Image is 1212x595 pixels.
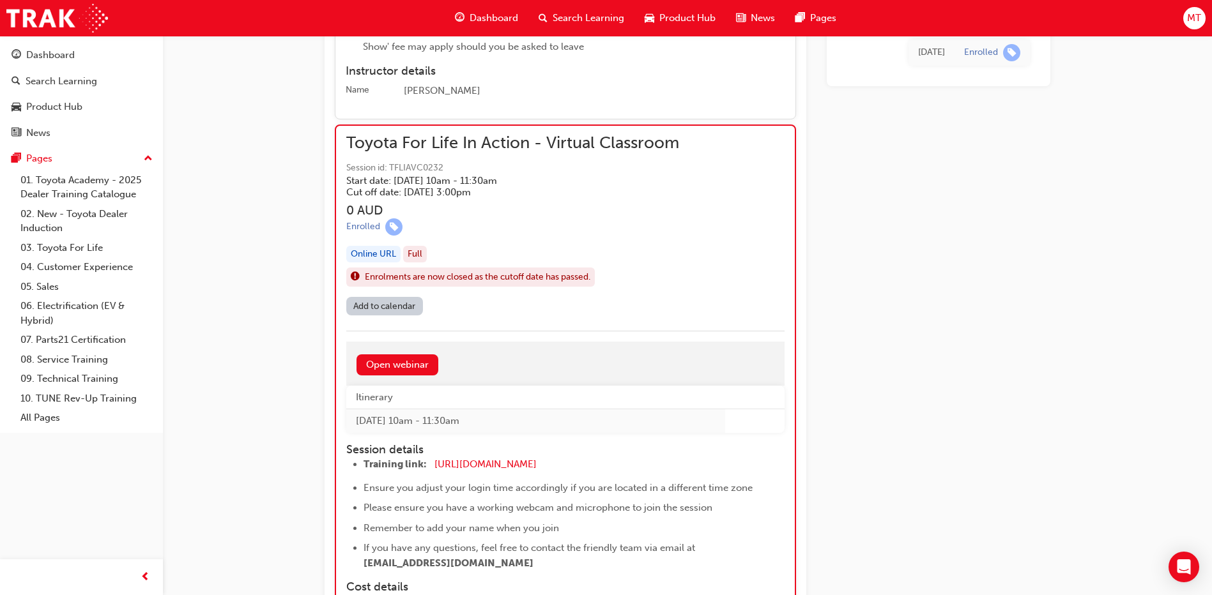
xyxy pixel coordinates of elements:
[15,296,158,330] a: 06. Electrification (EV & Hybrid)
[141,569,150,585] span: prev-icon
[346,175,659,186] h5: Start date: [DATE] 10am - 11:30am
[918,45,945,60] div: Thu Jul 24 2025 13:03:21 GMT+0800 (Australian Western Standard Time)
[659,11,716,26] span: Product Hub
[15,350,158,370] a: 08. Service Training
[364,557,533,569] span: [EMAIL_ADDRESS][DOMAIN_NAME]
[964,47,998,59] div: Enrolled
[15,277,158,297] a: 05. Sales
[26,100,82,114] div: Product Hub
[346,161,679,176] span: Session id: TFLIAVC0232
[404,84,785,99] div: [PERSON_NAME]
[346,246,401,263] div: Online URL
[385,218,403,236] span: learningRecordVerb_ENROLL-icon
[357,354,438,375] a: Open webinar
[15,330,158,350] a: 07. Parts21 Certification
[365,270,590,285] span: Enrolments are now closed as the cutoff date has passed.
[346,64,785,79] h4: Instructor details
[5,147,158,170] button: Pages
[12,128,21,139] span: news-icon
[12,50,21,61] span: guage-icon
[455,10,464,26] span: guage-icon
[795,10,805,26] span: pages-icon
[346,386,725,409] th: Itinerary
[15,257,158,277] a: 04. Customer Experience
[634,5,726,31] a: car-iconProduct Hub
[346,409,725,433] td: [DATE] 10am - 11:30am
[346,136,785,320] button: Toyota For Life In Action - Virtual ClassroomSession id: TFLIAVC0232Start date: [DATE] 10am - 11:...
[5,121,158,145] a: News
[346,297,423,315] a: Add to calendar
[5,95,158,119] a: Product Hub
[470,11,518,26] span: Dashboard
[810,11,836,26] span: Pages
[15,369,158,389] a: 09. Technical Training
[6,4,108,33] img: Trak
[15,204,158,238] a: 02. New - Toyota Dealer Induction
[5,70,158,93] a: Search Learning
[751,11,775,26] span: News
[346,443,762,457] h4: Session details
[346,580,785,594] h4: Cost details
[1003,44,1020,61] span: learningRecordVerb_ENROLL-icon
[26,151,52,166] div: Pages
[346,186,659,198] h5: Cut off date: [DATE] 3:00pm
[434,458,537,470] a: [URL][DOMAIN_NAME]
[346,136,679,151] span: Toyota For Life In Action - Virtual Classroom
[346,84,369,96] div: Name
[15,408,158,428] a: All Pages
[364,542,695,554] span: If you have any questions, feel free to contact the friendly team via email at
[26,126,50,140] div: News
[645,10,654,26] span: car-icon
[346,221,380,233] div: Enrolled
[403,246,427,263] div: Full
[5,43,158,67] a: Dashboard
[364,502,712,513] span: Please ensure you have a working webcam and microphone to join the session
[364,522,559,534] span: Remember to add your name when you join
[1169,552,1199,582] div: Open Intercom Messenger
[726,5,785,31] a: news-iconNews
[364,482,753,493] span: Ensure you adjust your login time accordingly if you are located in a different time zone
[1183,7,1206,29] button: MT
[15,170,158,204] a: 01. Toyota Academy - 2025 Dealer Training Catalogue
[1187,11,1201,26] span: MT
[144,151,153,167] span: up-icon
[12,76,20,87] span: search-icon
[539,10,548,26] span: search-icon
[736,10,746,26] span: news-icon
[12,102,21,113] span: car-icon
[26,74,97,89] div: Search Learning
[364,458,427,470] span: Training link:
[15,238,158,258] a: 03. Toyota For Life
[5,41,158,147] button: DashboardSearch LearningProduct HubNews
[785,5,847,31] a: pages-iconPages
[12,153,21,165] span: pages-icon
[15,389,158,409] a: 10. TUNE Rev-Up Training
[553,11,624,26] span: Search Learning
[346,203,679,218] h3: 0 AUD
[445,5,528,31] a: guage-iconDashboard
[351,269,360,285] span: exclaim-icon
[528,5,634,31] a: search-iconSearch Learning
[26,48,75,63] div: Dashboard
